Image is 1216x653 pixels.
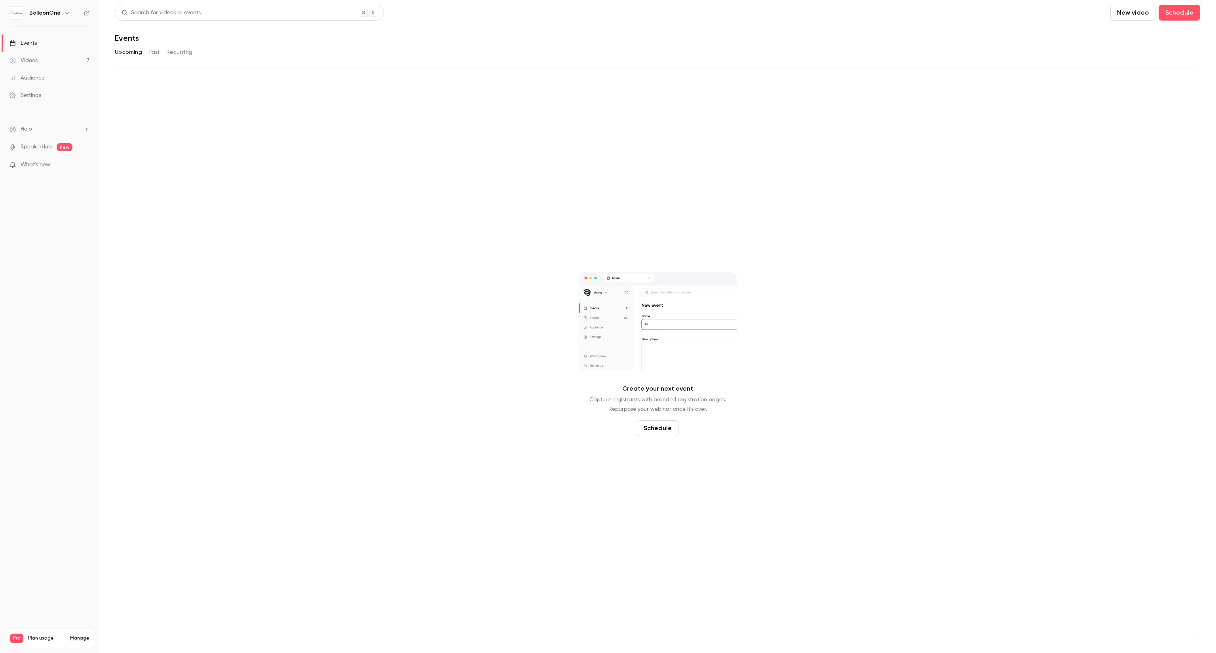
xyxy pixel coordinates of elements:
a: SpeakerHub [21,143,52,151]
span: new [57,143,72,151]
span: Plan usage [28,635,65,642]
button: Past [148,46,160,59]
img: BalloonOne [10,7,23,19]
h6: BalloonOne [29,9,61,17]
p: Capture registrants with branded registration pages. Repurpose your webinar once it's over. [589,395,726,414]
li: help-dropdown-opener [9,125,89,133]
button: New video [1110,5,1155,21]
button: Recurring [166,46,193,59]
div: Videos [9,57,38,65]
button: Upcoming [115,46,142,59]
a: Manage [70,635,89,642]
div: Audience [9,74,45,82]
h1: Events [115,33,139,43]
span: What's new [21,161,50,169]
div: Events [9,39,37,47]
iframe: Noticeable Trigger [80,161,89,169]
span: Help [21,125,32,133]
div: Search for videos or events [122,9,201,17]
button: Schedule [1159,5,1200,21]
div: Settings [9,91,41,99]
span: Pro [10,634,23,643]
p: Create your next event [622,384,693,393]
button: Schedule [637,420,678,436]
